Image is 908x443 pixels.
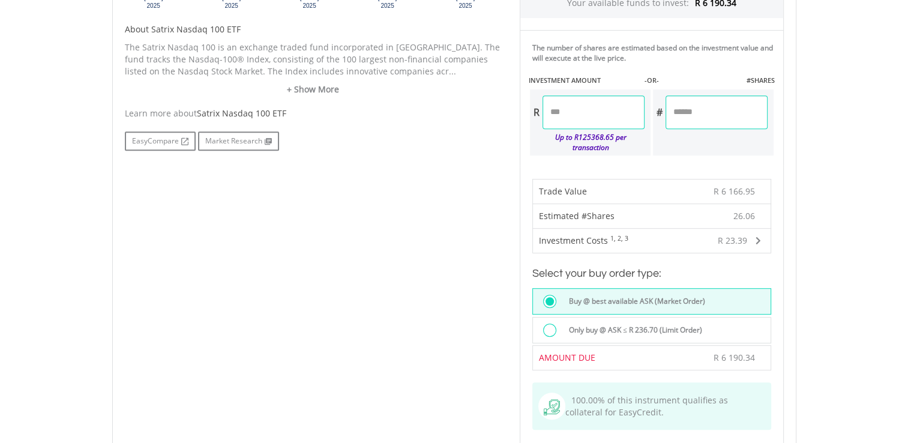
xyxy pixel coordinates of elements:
[539,352,595,363] span: AMOUNT DUE
[714,185,755,197] span: R 6 166.95
[197,107,286,119] span: Satrix Nasdaq 100 ETF
[718,235,747,246] span: R 23.39
[644,76,658,85] label: -OR-
[539,185,587,197] span: Trade Value
[532,43,778,63] div: The number of shares are estimated based on the investment value and will execute at the live price.
[539,210,615,221] span: Estimated #Shares
[733,210,755,222] span: 26.06
[565,394,728,418] span: 100.00% of this instrument qualifies as collateral for EasyCredit.
[746,76,774,85] label: #SHARES
[610,234,628,243] sup: 1, 2, 3
[544,399,560,415] img: collateral-qualifying-green.svg
[529,76,601,85] label: INVESTMENT AMOUNT
[530,129,645,155] div: Up to R125368.65 per transaction
[198,131,279,151] a: Market Research
[653,95,666,129] div: #
[539,235,608,246] span: Investment Costs
[714,352,755,363] span: R 6 190.34
[125,83,502,95] a: + Show More
[562,324,702,337] label: Only buy @ ASK ≤ R 236.70 (Limit Order)
[125,131,196,151] a: EasyCompare
[532,265,771,282] h3: Select your buy order type:
[125,107,502,119] div: Learn more about
[530,95,543,129] div: R
[125,41,502,77] p: The Satrix Nasdaq 100 is an exchange traded fund incorporated in [GEOGRAPHIC_DATA]. The fund trac...
[125,23,502,35] h5: About Satrix Nasdaq 100 ETF
[562,295,705,308] label: Buy @ best available ASK (Market Order)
